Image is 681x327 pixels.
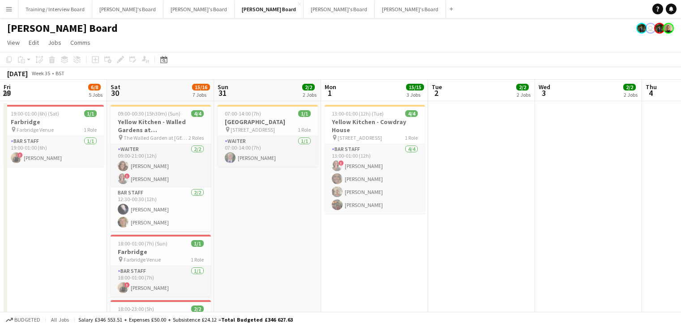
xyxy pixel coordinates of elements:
[111,188,211,231] app-card-role: BAR STAFF2/212:30-00:30 (12h)[PERSON_NAME][PERSON_NAME]
[30,70,52,77] span: Week 35
[188,134,204,141] span: 2 Roles
[654,23,665,34] app-user-avatar: Dean Manyonga
[111,105,211,231] app-job-card: 09:00-00:30 (15h30m) (Sun)4/4Yellow Kitchen - Walled Gardens at [GEOGRAPHIC_DATA] The Walled Gard...
[109,88,120,98] span: 30
[539,83,550,91] span: Wed
[118,240,167,247] span: 18:00-01:00 (7h) (Sun)
[235,0,304,18] button: [PERSON_NAME] Board
[325,105,425,214] app-job-card: 13:00-01:00 (12h) (Tue)4/4Yellow Kitchen - Cowdray House [STREET_ADDRESS]1 RoleBAR STAFF4/413:00-...
[407,91,424,98] div: 3 Jobs
[302,84,315,90] span: 2/2
[645,23,656,34] app-user-avatar: Kathryn Davies
[432,83,442,91] span: Tue
[225,110,261,117] span: 07:00-14:00 (7h)
[646,83,657,91] span: Thu
[124,173,130,179] span: !
[338,160,344,166] span: !
[325,83,336,91] span: Mon
[14,317,40,323] span: Budgeted
[624,91,638,98] div: 2 Jobs
[516,84,529,90] span: 2/2
[7,39,20,47] span: View
[111,266,211,297] app-card-role: BAR STAFF1/118:00-01:00 (7h)![PERSON_NAME]
[70,39,90,47] span: Comms
[221,316,293,323] span: Total Budgeted £346 627.63
[325,144,425,214] app-card-role: BAR STAFF4/413:00-01:00 (12h)![PERSON_NAME][PERSON_NAME][PERSON_NAME][PERSON_NAME]
[118,305,154,312] span: 18:00-23:00 (5h)
[7,69,28,78] div: [DATE]
[375,0,446,18] button: [PERSON_NAME]'s Board
[193,91,210,98] div: 7 Jobs
[406,84,424,90] span: 15/15
[216,88,228,98] span: 31
[663,23,674,34] app-user-avatar: Nikoleta Gehfeld
[218,83,228,91] span: Sun
[67,37,94,48] a: Comms
[636,23,647,34] app-user-avatar: Dean Manyonga
[4,83,11,91] span: Fri
[88,84,101,90] span: 6/8
[338,134,382,141] span: [STREET_ADDRESS]
[191,256,204,263] span: 1 Role
[44,37,65,48] a: Jobs
[517,91,531,98] div: 2 Jobs
[191,240,204,247] span: 1/1
[111,235,211,297] app-job-card: 18:00-01:00 (7h) (Sun)1/1Farbridge Farbridge Venue1 RoleBAR STAFF1/118:00-01:00 (7h)![PERSON_NAME]
[537,88,550,98] span: 3
[7,22,118,35] h1: [PERSON_NAME] Board
[4,136,104,167] app-card-role: BAR STAFF1/119:00-01:00 (6h)![PERSON_NAME]
[92,0,163,18] button: [PERSON_NAME]'s Board
[17,126,54,133] span: Farbridge Venue
[111,118,211,134] h3: Yellow Kitchen - Walled Gardens at [GEOGRAPHIC_DATA]
[11,110,59,117] span: 19:00-01:00 (6h) (Sat)
[644,88,657,98] span: 4
[4,118,104,126] h3: Farbridge
[405,134,418,141] span: 1 Role
[191,110,204,117] span: 4/4
[304,0,375,18] button: [PERSON_NAME]'s Board
[18,0,92,18] button: Training / Interview Board
[231,126,275,133] span: [STREET_ADDRESS]
[84,126,97,133] span: 1 Role
[25,37,43,48] a: Edit
[4,315,42,325] button: Budgeted
[124,256,161,263] span: Farbridge Venue
[218,105,318,167] app-job-card: 07:00-14:00 (7h)1/1[GEOGRAPHIC_DATA] [STREET_ADDRESS]1 RoleWaiter1/107:00-14:00 (7h)[PERSON_NAME]
[118,110,180,117] span: 09:00-00:30 (15h30m) (Sun)
[298,110,311,117] span: 1/1
[323,88,336,98] span: 1
[430,88,442,98] span: 2
[332,110,384,117] span: 13:00-01:00 (12h) (Tue)
[78,316,293,323] div: Salary £346 553.51 + Expenses £50.00 + Subsistence £24.12 =
[298,126,311,133] span: 1 Role
[49,316,71,323] span: All jobs
[163,0,235,18] button: [PERSON_NAME]'s Board
[218,136,318,167] app-card-role: Waiter1/107:00-14:00 (7h)[PERSON_NAME]
[191,305,204,312] span: 2/2
[303,91,317,98] div: 2 Jobs
[192,84,210,90] span: 15/16
[89,91,103,98] div: 5 Jobs
[2,88,11,98] span: 29
[4,105,104,167] app-job-card: 19:00-01:00 (6h) (Sat)1/1Farbridge Farbridge Venue1 RoleBAR STAFF1/119:00-01:00 (6h)![PERSON_NAME]
[405,110,418,117] span: 4/4
[56,70,64,77] div: BST
[4,37,23,48] a: View
[84,110,97,117] span: 1/1
[17,152,23,158] span: !
[111,83,120,91] span: Sat
[623,84,636,90] span: 2/2
[325,118,425,134] h3: Yellow Kitchen - Cowdray House
[124,134,188,141] span: The Walled Garden at [GEOGRAPHIC_DATA]
[48,39,61,47] span: Jobs
[124,282,130,288] span: !
[218,118,318,126] h3: [GEOGRAPHIC_DATA]
[29,39,39,47] span: Edit
[111,144,211,188] app-card-role: Waiter2/209:00-21:00 (12h)[PERSON_NAME]![PERSON_NAME]
[111,248,211,256] h3: Farbridge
